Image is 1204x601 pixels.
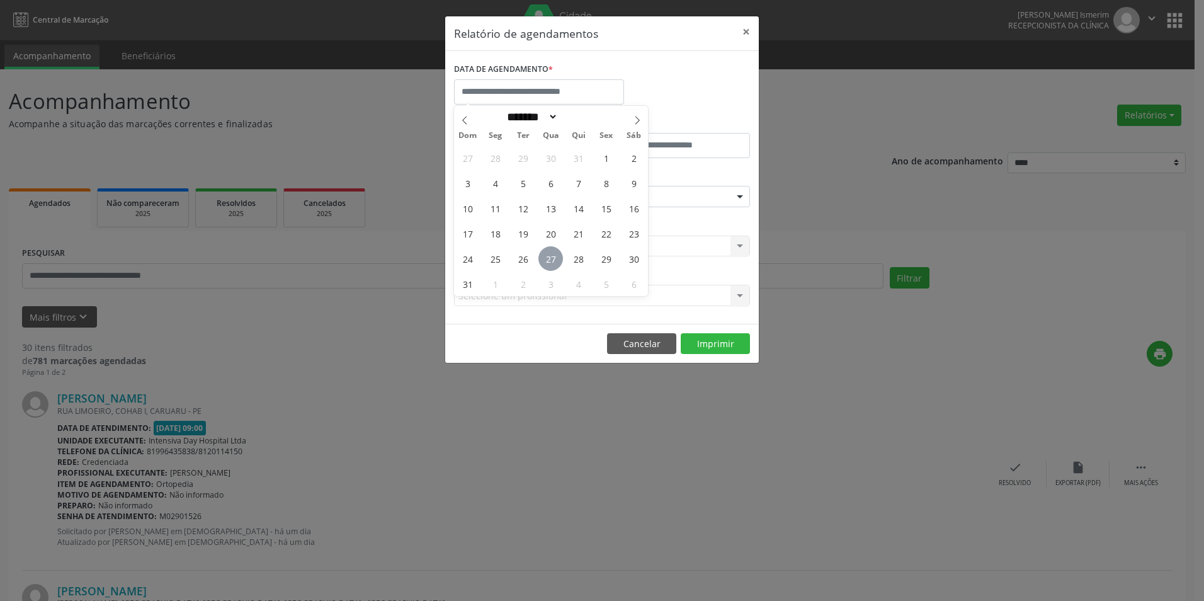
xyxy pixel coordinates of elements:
[538,221,563,246] span: Agosto 20, 2025
[565,132,593,140] span: Qui
[509,132,537,140] span: Ter
[483,146,508,170] span: Julho 28, 2025
[455,171,480,195] span: Agosto 3, 2025
[511,221,535,246] span: Agosto 19, 2025
[566,272,591,296] span: Setembro 4, 2025
[622,196,646,220] span: Agosto 16, 2025
[594,171,618,195] span: Agosto 8, 2025
[483,246,508,271] span: Agosto 25, 2025
[511,272,535,296] span: Setembro 2, 2025
[455,272,480,296] span: Agosto 31, 2025
[455,221,480,246] span: Agosto 17, 2025
[511,246,535,271] span: Agosto 26, 2025
[538,272,563,296] span: Setembro 3, 2025
[454,25,598,42] h5: Relatório de agendamentos
[566,246,591,271] span: Agosto 28, 2025
[593,132,620,140] span: Sex
[620,132,648,140] span: Sáb
[538,171,563,195] span: Agosto 6, 2025
[566,146,591,170] span: Julho 31, 2025
[454,132,482,140] span: Dom
[622,146,646,170] span: Agosto 2, 2025
[538,196,563,220] span: Agosto 13, 2025
[594,221,618,246] span: Agosto 22, 2025
[566,171,591,195] span: Agosto 7, 2025
[605,113,750,133] label: ATÉ
[483,221,508,246] span: Agosto 18, 2025
[511,171,535,195] span: Agosto 5, 2025
[455,246,480,271] span: Agosto 24, 2025
[594,272,618,296] span: Setembro 5, 2025
[622,272,646,296] span: Setembro 6, 2025
[558,110,599,123] input: Year
[454,60,553,79] label: DATA DE AGENDAMENTO
[594,196,618,220] span: Agosto 15, 2025
[483,171,508,195] span: Agosto 4, 2025
[483,272,508,296] span: Setembro 1, 2025
[538,246,563,271] span: Agosto 27, 2025
[622,171,646,195] span: Agosto 9, 2025
[503,110,558,123] select: Month
[622,221,646,246] span: Agosto 23, 2025
[566,221,591,246] span: Agosto 21, 2025
[483,196,508,220] span: Agosto 11, 2025
[537,132,565,140] span: Qua
[455,146,480,170] span: Julho 27, 2025
[594,146,618,170] span: Agosto 1, 2025
[538,146,563,170] span: Julho 30, 2025
[482,132,509,140] span: Seg
[511,196,535,220] span: Agosto 12, 2025
[594,246,618,271] span: Agosto 29, 2025
[681,333,750,355] button: Imprimir
[566,196,591,220] span: Agosto 14, 2025
[607,333,676,355] button: Cancelar
[511,146,535,170] span: Julho 29, 2025
[455,196,480,220] span: Agosto 10, 2025
[734,16,759,47] button: Close
[622,246,646,271] span: Agosto 30, 2025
